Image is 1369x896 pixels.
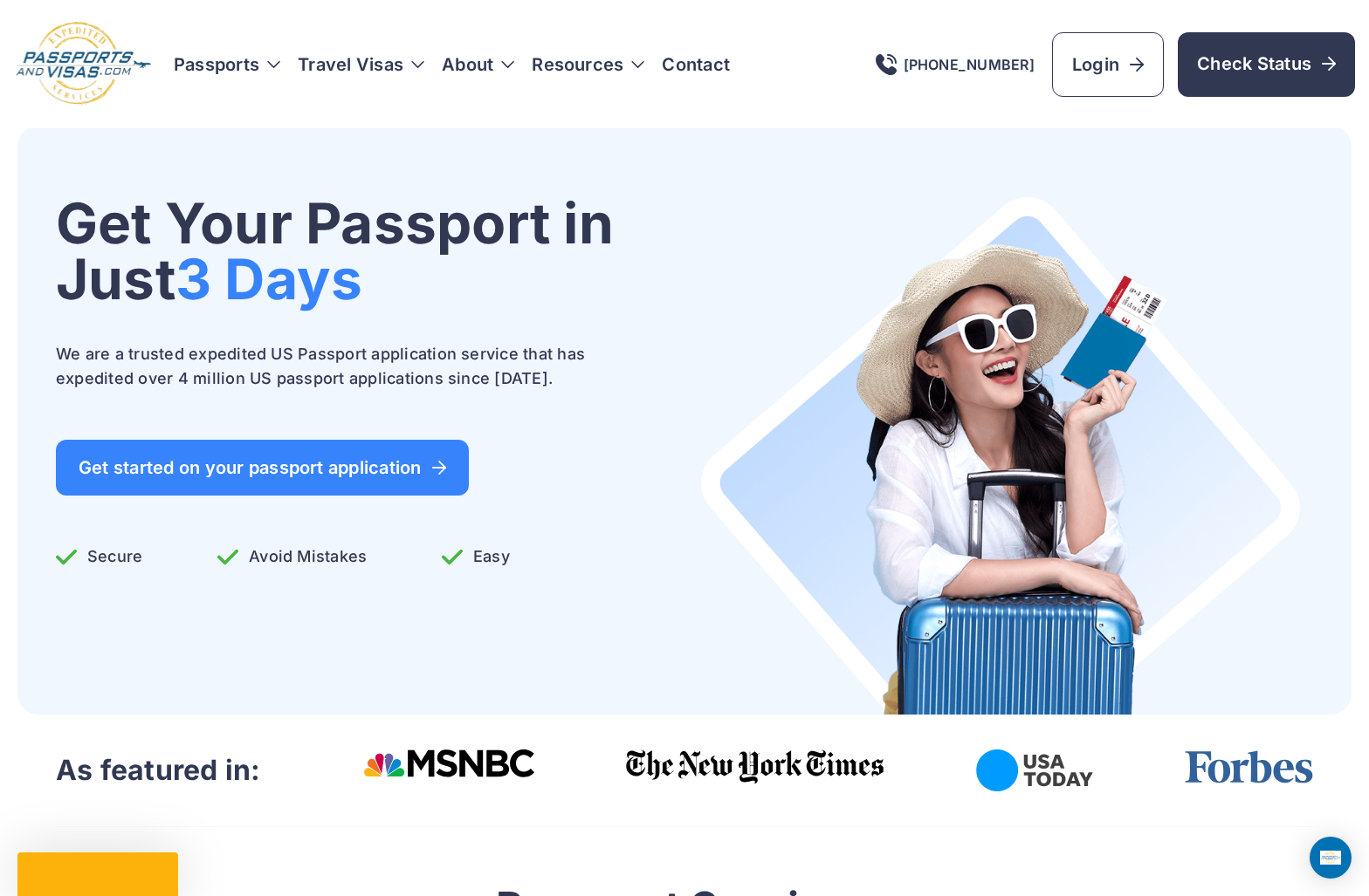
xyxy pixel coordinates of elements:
h3: As featured in: [56,753,261,788]
a: About [442,52,493,77]
h3: Resources [532,52,644,77]
img: USA Today [976,749,1093,791]
span: Login [1072,52,1144,77]
span: Check Status [1197,51,1336,76]
img: Msnbc [363,749,535,777]
img: Forbes [1184,749,1313,784]
a: Contact [662,52,730,77]
p: Secure [56,544,142,569]
a: Login [1052,32,1164,97]
img: The New York Times [626,749,885,784]
div: Open Intercom Messenger [1310,837,1352,879]
p: Easy [442,544,510,569]
h1: Get Your Passport in Just [56,195,615,307]
a: [PHONE_NUMBER] [876,54,1035,75]
span: Get started on your passport application [79,459,446,476]
p: We are a trusted expedited US Passport application service that has expedited over 4 million US p... [56,342,615,391]
h3: Travel Visas [298,52,424,77]
span: 3 Days [175,245,362,312]
a: Check Status [1178,32,1355,97]
h3: Passports [174,52,280,77]
img: Where can I get a Passport Near Me? [699,195,1302,715]
p: Avoid Mistakes [217,544,367,569]
img: Logo [14,21,153,107]
a: Get started on your passport application [56,440,469,496]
